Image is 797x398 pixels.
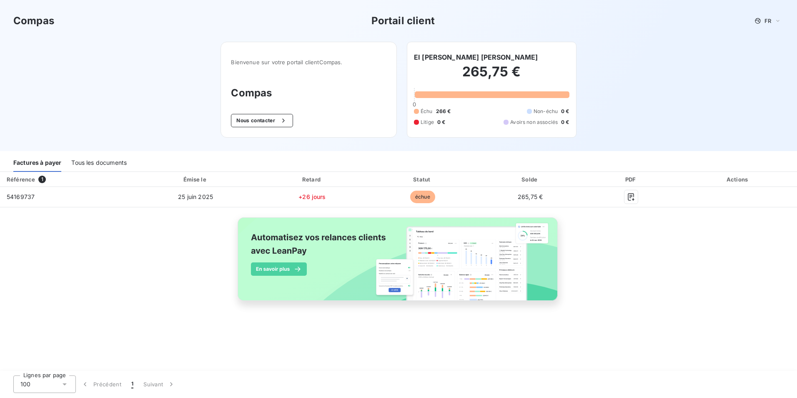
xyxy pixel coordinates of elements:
div: Émise le [136,175,255,184]
span: Litige [421,118,434,126]
span: Bienvenue sur votre portail client Compas . [231,59,386,65]
span: 0 € [561,108,569,115]
span: 1 [38,176,46,183]
h3: Compas [13,13,54,28]
button: Suivant [138,375,180,393]
div: PDF [585,175,677,184]
span: 1 [131,380,133,388]
div: Factures à payer [13,154,61,172]
div: Actions [681,175,795,184]
img: banner [230,212,567,315]
button: 1 [126,375,138,393]
span: 54169737 [7,193,35,200]
div: Tous les documents [71,154,127,172]
div: Solde [479,175,582,184]
span: 266 € [436,108,451,115]
span: 25 juin 2025 [178,193,213,200]
button: Précédent [76,375,126,393]
div: Référence [7,176,35,183]
span: Échu [421,108,433,115]
div: Retard [258,175,366,184]
span: +26 jours [298,193,326,200]
span: FR [764,18,771,24]
span: 0 [413,101,416,108]
span: 100 [20,380,30,388]
h3: Compas [231,86,386,101]
span: 0 € [561,118,569,126]
span: échue [410,191,435,203]
span: Avoirs non associés [510,118,558,126]
button: Nous contacter [231,114,293,127]
div: Statut [370,175,476,184]
span: 0 € [437,118,445,126]
h3: Portail client [371,13,435,28]
h2: 265,75 € [414,63,569,88]
h6: EI [PERSON_NAME] [PERSON_NAME] [414,52,538,62]
span: Non-échu [534,108,558,115]
span: 265,75 € [518,193,543,200]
